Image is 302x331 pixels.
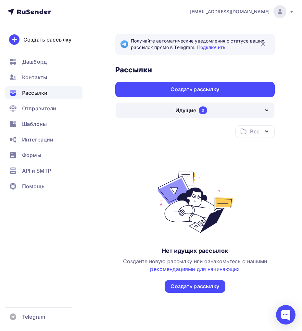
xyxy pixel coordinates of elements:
[131,38,270,51] span: Получайте автоматические уведомления о статусе ваших рассылок прямо в Telegram.
[190,5,294,18] a: [EMAIL_ADDRESS][DOMAIN_NAME]
[175,106,196,114] div: Идущие
[235,125,275,138] button: Все
[5,71,82,84] a: Контакты
[22,313,45,321] span: Telegram
[170,86,219,93] div: Создать рассылку
[22,151,41,159] span: Формы
[22,167,51,175] span: API и SMTP
[22,73,47,81] span: Контакты
[5,86,82,99] a: Рассылки
[5,55,82,68] a: Дашборд
[22,182,44,190] span: Помощь
[5,149,82,162] a: Формы
[22,104,57,112] span: Отправители
[115,102,275,118] button: Идущие 0
[115,65,275,74] h3: Рассылки
[190,8,270,15] span: [EMAIL_ADDRESS][DOMAIN_NAME]
[5,102,82,115] a: Отправители
[150,266,240,272] a: рекомендациями для начинающих
[170,283,219,290] div: Создать рассылку
[199,106,207,114] div: 0
[22,136,53,143] span: Интеграции
[197,44,225,50] a: Подключить
[123,258,267,272] span: Создайте новую рассылку или ознакомьтесь с нашими
[23,36,71,43] div: Создать рассылку
[162,247,228,255] div: Нет идущих рассылок
[22,58,47,66] span: Дашборд
[22,120,47,128] span: Шаблоны
[22,89,47,97] span: Рассылки
[120,40,128,48] img: Telegram
[5,117,82,130] a: Шаблоны
[250,128,259,135] div: Все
